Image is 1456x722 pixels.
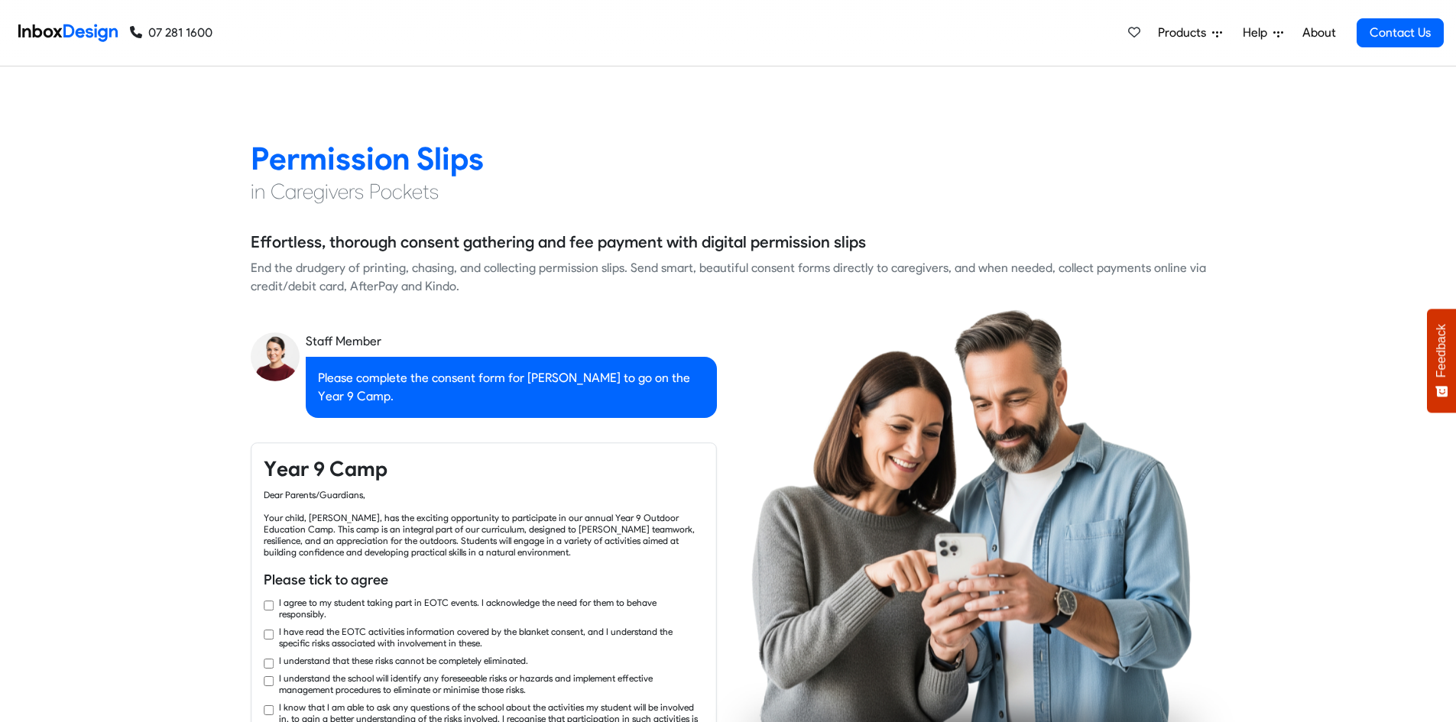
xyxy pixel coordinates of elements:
span: Products [1158,24,1212,42]
div: Please complete the consent form for [PERSON_NAME] to go on the Year 9 Camp. [306,357,717,418]
a: Products [1152,18,1228,48]
label: I have read the EOTC activities information covered by the blanket consent, and I understand the ... [279,626,704,649]
a: 07 281 1600 [130,24,212,42]
label: I understand that these risks cannot be completely eliminated. [279,655,528,666]
h6: Please tick to agree [264,570,704,590]
h2: Permission Slips [251,139,1206,178]
button: Feedback - Show survey [1427,309,1456,413]
h4: in Caregivers Pockets [251,178,1206,206]
a: Help [1237,18,1289,48]
a: About [1298,18,1340,48]
span: Help [1243,24,1273,42]
div: Staff Member [306,332,717,351]
a: Contact Us [1357,18,1444,47]
img: staff_avatar.png [251,332,300,381]
div: Dear Parents/Guardians, Your child, [PERSON_NAME], has the exciting opportunity to participate in... [264,490,704,558]
h5: Effortless, thorough consent gathering and fee payment with digital permission slips [251,231,866,254]
div: End the drudgery of printing, chasing, and collecting permission slips. Send smart, beautiful con... [251,259,1206,296]
label: I agree to my student taking part in EOTC events. I acknowledge the need for them to behave respo... [279,597,704,620]
label: I understand the school will identify any foreseeable risks or hazards and implement effective ma... [279,672,704,695]
span: Feedback [1435,324,1448,377]
h4: Year 9 Camp [264,455,704,483]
